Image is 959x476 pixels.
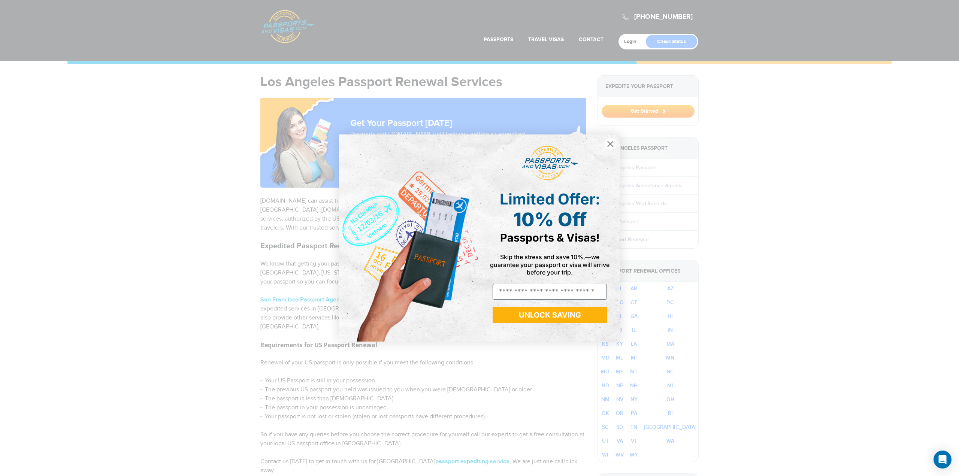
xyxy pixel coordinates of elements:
[339,134,479,342] img: de9cda0d-0715-46ca-9a25-073762a91ba7.png
[522,146,578,181] img: passports and visas
[500,190,600,208] span: Limited Offer:
[490,253,609,276] span: Skip the stress and save 10%,—we guarantee your passport or visa will arrive before your trip.
[934,451,952,469] div: Open Intercom Messenger
[500,231,600,244] span: Passports & Visas!
[604,137,617,151] button: Close dialog
[513,208,587,231] span: 10% Off
[493,307,607,323] button: UNLOCK SAVING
